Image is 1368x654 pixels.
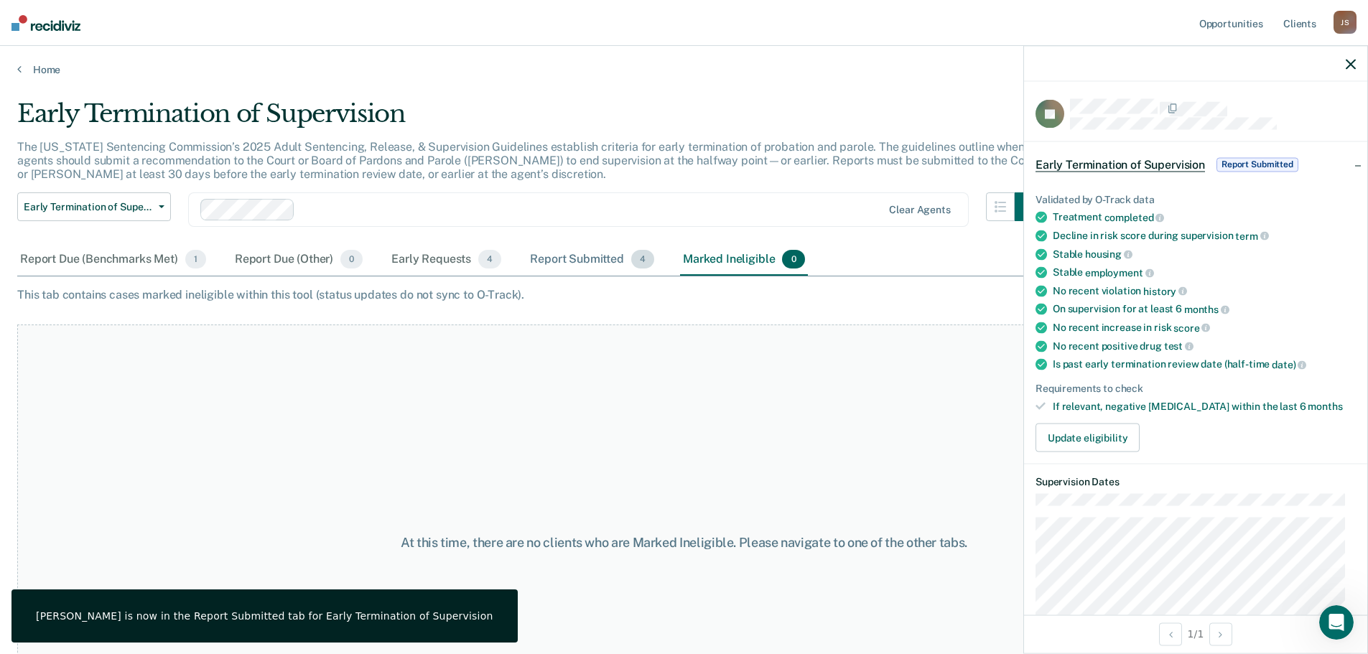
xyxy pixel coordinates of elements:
[36,609,493,622] div: [PERSON_NAME] is now in the Report Submitted tab for Early Termination of Supervision
[1235,230,1268,241] span: term
[1024,141,1367,187] div: Early Termination of SupervisionReport Submitted
[1184,304,1229,315] span: months
[24,201,153,213] span: Early Termination of Supervision
[351,535,1018,551] div: At this time, there are no clients who are Marked Ineligible. Please navigate to one of the other...
[1053,284,1356,297] div: No recent violation
[388,244,504,276] div: Early Requests
[1036,476,1356,488] dt: Supervision Dates
[1053,248,1356,261] div: Stable
[1036,382,1356,394] div: Requirements to check
[17,140,1039,181] p: The [US_STATE] Sentencing Commission’s 2025 Adult Sentencing, Release, & Supervision Guidelines e...
[1159,622,1182,645] button: Previous Opportunity
[1308,400,1342,411] span: months
[1053,340,1356,352] div: No recent positive drug
[1143,285,1187,296] span: history
[1053,400,1356,412] div: If relevant, negative [MEDICAL_DATA] within the last 6
[1164,340,1193,352] span: test
[17,99,1043,140] div: Early Termination of Supervision
[1319,605,1354,640] iframe: Intercom live chat
[1053,303,1356,316] div: On supervision for at least 6
[1085,248,1132,260] span: housing
[1104,212,1165,223] span: completed
[889,204,950,216] div: Clear agents
[527,244,657,276] div: Report Submitted
[17,63,1351,76] a: Home
[1036,157,1205,172] span: Early Termination of Supervision
[680,244,808,276] div: Marked Ineligible
[1053,211,1356,224] div: Treatment
[17,244,209,276] div: Report Due (Benchmarks Met)
[1085,267,1153,279] span: employment
[1024,615,1367,653] div: 1 / 1
[1216,157,1298,172] span: Report Submitted
[17,288,1351,302] div: This tab contains cases marked ineligible within this tool (status updates do not sync to O-Track).
[631,250,654,268] span: 4
[782,250,804,268] span: 0
[1036,193,1356,205] div: Validated by O-Track data
[1053,322,1356,335] div: No recent increase in risk
[185,250,206,268] span: 1
[11,15,80,31] img: Recidiviz
[1334,11,1357,34] div: J S
[1053,266,1356,279] div: Stable
[232,244,366,276] div: Report Due (Other)
[1209,622,1232,645] button: Next Opportunity
[1173,322,1210,333] span: score
[340,250,363,268] span: 0
[1036,424,1140,452] button: Update eligibility
[1053,230,1356,243] div: Decline in risk score during supervision
[478,250,501,268] span: 4
[1272,359,1306,370] span: date)
[1053,358,1356,371] div: Is past early termination review date (half-time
